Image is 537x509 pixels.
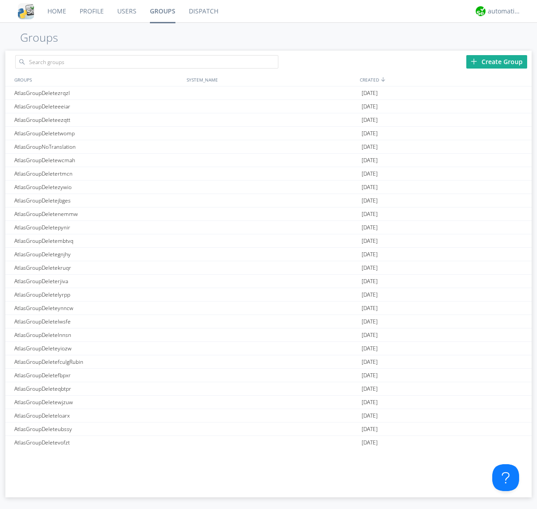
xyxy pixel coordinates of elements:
[15,55,278,69] input: Search groups
[362,355,378,369] span: [DATE]
[362,221,378,234] span: [DATE]
[362,86,378,100] span: [DATE]
[12,181,184,194] div: AtlasGroupDeletezywio
[5,423,532,436] a: AtlasGroupDeleteubssy[DATE]
[5,248,532,261] a: AtlasGroupDeletegnjhy[DATE]
[362,100,378,113] span: [DATE]
[358,73,532,86] div: CREATED
[362,140,378,154] span: [DATE]
[362,342,378,355] span: [DATE]
[362,275,378,288] span: [DATE]
[12,315,184,328] div: AtlasGroupDeletelwsfe
[12,328,184,341] div: AtlasGroupDeletelnnsn
[5,234,532,248] a: AtlasGroupDeletembtvq[DATE]
[12,234,184,247] div: AtlasGroupDeletembtvq
[12,302,184,315] div: AtlasGroupDeleteynncw
[362,436,378,449] span: [DATE]
[362,396,378,409] span: [DATE]
[5,127,532,140] a: AtlasGroupDeletetwomp[DATE]
[362,234,378,248] span: [DATE]
[5,288,532,302] a: AtlasGroupDeletelyrpp[DATE]
[5,86,532,100] a: AtlasGroupDeletezrqzl[DATE]
[12,275,184,288] div: AtlasGroupDeleterjiva
[5,355,532,369] a: AtlasGroupDeletefculgRubin[DATE]
[362,288,378,302] span: [DATE]
[362,302,378,315] span: [DATE]
[5,181,532,194] a: AtlasGroupDeletezywio[DATE]
[362,382,378,396] span: [DATE]
[5,194,532,207] a: AtlasGroupDeletejbges[DATE]
[12,369,184,382] div: AtlasGroupDeletefbpxr
[362,248,378,261] span: [DATE]
[12,382,184,395] div: AtlasGroupDeleteqbtpr
[362,328,378,342] span: [DATE]
[5,221,532,234] a: AtlasGroupDeletepynir[DATE]
[5,369,532,382] a: AtlasGroupDeletefbpxr[DATE]
[12,221,184,234] div: AtlasGroupDeletepynir
[12,113,184,126] div: AtlasGroupDeleteezqtt
[12,261,184,274] div: AtlasGroupDeletekruqr
[5,409,532,423] a: AtlasGroupDeleteloarx[DATE]
[362,315,378,328] span: [DATE]
[362,167,378,181] span: [DATE]
[362,369,378,382] span: [DATE]
[476,6,486,16] img: d2d01cd9b4174d08988066c6d424eccd
[12,73,182,86] div: GROUPS
[5,315,532,328] a: AtlasGroupDeletelwsfe[DATE]
[5,396,532,409] a: AtlasGroupDeletewjzuw[DATE]
[471,58,477,65] img: plus.svg
[12,248,184,261] div: AtlasGroupDeletegnjhy
[12,167,184,180] div: AtlasGroupDeletertmcn
[5,302,532,315] a: AtlasGroupDeleteynncw[DATE]
[5,207,532,221] a: AtlasGroupDeletenemmw[DATE]
[12,436,184,449] div: AtlasGroupDeletevofzt
[5,436,532,449] a: AtlasGroupDeletevofzt[DATE]
[5,113,532,127] a: AtlasGroupDeleteezqtt[DATE]
[5,261,532,275] a: AtlasGroupDeletekruqr[DATE]
[5,167,532,181] a: AtlasGroupDeletertmcn[DATE]
[12,194,184,207] div: AtlasGroupDeletejbges
[12,409,184,422] div: AtlasGroupDeleteloarx
[12,86,184,99] div: AtlasGroupDeletezrqzl
[5,275,532,288] a: AtlasGroupDeleterjiva[DATE]
[12,207,184,220] div: AtlasGroupDeletenemmw
[488,7,521,16] div: automation+atlas
[5,382,532,396] a: AtlasGroupDeleteqbtpr[DATE]
[12,288,184,301] div: AtlasGroupDeletelyrpp
[362,423,378,436] span: [DATE]
[12,342,184,355] div: AtlasGroupDeleteyiozw
[362,113,378,127] span: [DATE]
[12,423,184,436] div: AtlasGroupDeleteubssy
[5,100,532,113] a: AtlasGroupDeleteeeiar[DATE]
[12,100,184,113] div: AtlasGroupDeleteeeiar
[12,154,184,167] div: AtlasGroupDeletewcmah
[362,127,378,140] span: [DATE]
[12,396,184,409] div: AtlasGroupDeletewjzuw
[362,181,378,194] span: [DATE]
[5,328,532,342] a: AtlasGroupDeletelnnsn[DATE]
[12,127,184,140] div: AtlasGroupDeletetwomp
[362,194,378,207] span: [DATE]
[18,3,34,19] img: cddb5a64eb264b2086981ab96f4c1ba7
[5,140,532,154] a: AtlasGroupNoTranslation[DATE]
[5,342,532,355] a: AtlasGroupDeleteyiozw[DATE]
[362,409,378,423] span: [DATE]
[362,261,378,275] span: [DATE]
[5,154,532,167] a: AtlasGroupDeletewcmah[DATE]
[492,464,519,491] iframe: Toggle Customer Support
[12,355,184,368] div: AtlasGroupDeletefculgRubin
[12,140,184,153] div: AtlasGroupNoTranslation
[466,55,527,69] div: Create Group
[362,207,378,221] span: [DATE]
[184,73,358,86] div: SYSTEM_NAME
[362,154,378,167] span: [DATE]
